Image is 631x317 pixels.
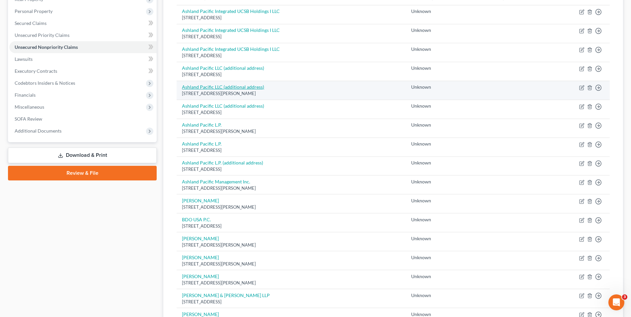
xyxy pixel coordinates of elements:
a: Review & File [8,166,157,180]
div: Unknown [411,122,461,128]
div: [STREET_ADDRESS] [182,15,400,21]
div: [STREET_ADDRESS] [182,223,400,229]
a: Ashland Pacific LLC (additional address) [182,65,264,71]
span: Unsecured Priority Claims [15,32,70,38]
a: Ashland Pacific Integrated UCSB Holdings I LLC [182,46,280,52]
div: Unknown [411,197,461,204]
a: [PERSON_NAME] & [PERSON_NAME] LLP [182,292,270,298]
div: Unknown [411,46,461,53]
div: Unknown [411,65,461,71]
div: [STREET_ADDRESS][PERSON_NAME] [182,204,400,210]
a: Unsecured Nonpriority Claims [9,41,157,53]
div: [STREET_ADDRESS] [182,53,400,59]
div: Unknown [411,27,461,34]
div: [STREET_ADDRESS][PERSON_NAME] [182,90,400,97]
span: Additional Documents [15,128,62,134]
span: Unsecured Nonpriority Claims [15,44,78,50]
a: BDO USA P.C. [182,217,211,222]
span: Personal Property [15,8,53,14]
div: Unknown [411,235,461,242]
a: Unsecured Priority Claims [9,29,157,41]
span: SOFA Review [15,116,42,122]
a: [PERSON_NAME] [182,198,219,203]
a: Ashland Pacific L.P. (additional address) [182,160,263,165]
a: [PERSON_NAME] [182,273,219,279]
div: [STREET_ADDRESS][PERSON_NAME] [182,128,400,135]
div: [STREET_ADDRESS] [182,34,400,40]
div: [STREET_ADDRESS][PERSON_NAME] [182,242,400,248]
a: Ashland Pacific LLC (additional address) [182,84,264,90]
div: Unknown [411,178,461,185]
div: [STREET_ADDRESS][PERSON_NAME] [182,185,400,191]
div: [STREET_ADDRESS][PERSON_NAME] [182,280,400,286]
a: Ashland Pacific Integrated UCSB Holdings I LLC [182,27,280,33]
a: Download & Print [8,148,157,163]
a: Ashland Pacific L.P. [182,141,222,147]
a: Lawsuits [9,53,157,65]
span: Codebtors Insiders & Notices [15,80,75,86]
div: Unknown [411,216,461,223]
div: [STREET_ADDRESS] [182,109,400,116]
span: Executory Contracts [15,68,57,74]
div: Unknown [411,254,461,261]
div: Unknown [411,84,461,90]
a: [PERSON_NAME] [182,255,219,260]
div: Unknown [411,141,461,147]
div: Unknown [411,8,461,15]
span: Lawsuits [15,56,33,62]
a: Ashland Pacific LLC (additional address) [182,103,264,109]
div: [STREET_ADDRESS] [182,299,400,305]
div: [STREET_ADDRESS][PERSON_NAME] [182,261,400,267]
div: Unknown [411,103,461,109]
div: Unknown [411,273,461,280]
div: Unknown [411,159,461,166]
span: Secured Claims [15,20,47,26]
a: Ashland Pacific Management Inc. [182,179,250,184]
span: Miscellaneous [15,104,44,110]
span: 3 [622,294,627,300]
a: Secured Claims [9,17,157,29]
a: Ashland Pacific L.P. [182,122,222,128]
a: [PERSON_NAME] [182,311,219,317]
div: [STREET_ADDRESS] [182,71,400,78]
a: Executory Contracts [9,65,157,77]
a: SOFA Review [9,113,157,125]
a: Ashland Pacific Integrated UCSB Holdings I LLC [182,8,280,14]
div: Unknown [411,292,461,299]
div: [STREET_ADDRESS] [182,147,400,154]
iframe: Intercom live chat [608,294,624,310]
div: [STREET_ADDRESS] [182,166,400,172]
a: [PERSON_NAME] [182,236,219,241]
span: Financials [15,92,36,98]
